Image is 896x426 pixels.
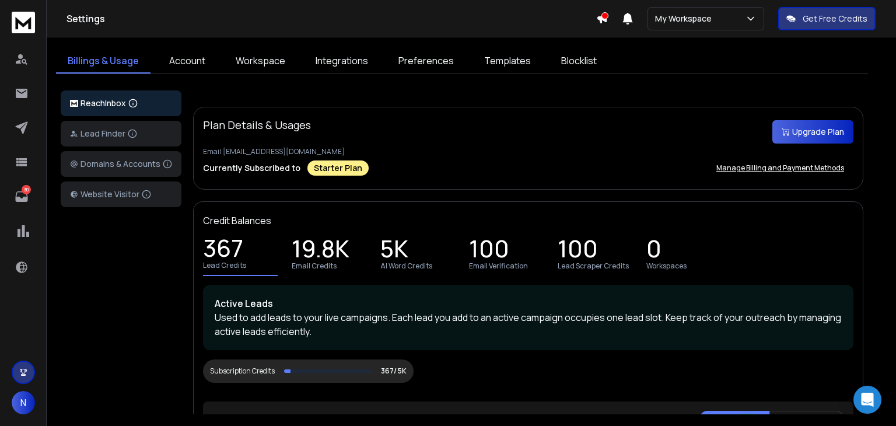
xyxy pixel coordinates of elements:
[10,185,33,208] a: 30
[210,366,275,376] div: Subscription Credits
[469,243,509,259] p: 100
[12,391,35,414] button: N
[215,310,842,338] p: Used to add leads to your live campaigns. Each lead you add to an active campaign occupies one le...
[203,242,243,259] p: 367
[22,185,31,194] p: 30
[803,13,867,25] p: Get Free Credits
[707,156,853,180] button: Manage Billing and Payment Methods
[203,214,271,228] p: Credit Balances
[61,90,181,116] button: ReachInbox
[66,12,596,26] h1: Settings
[203,117,311,133] p: Plan Details & Usages
[307,160,369,176] div: Starter Plan
[646,261,687,271] p: Workspaces
[224,49,297,74] a: Workspace
[716,163,844,173] p: Manage Billing and Payment Methods
[469,261,528,271] p: Email Verification
[473,49,542,74] a: Templates
[778,7,876,30] button: Get Free Credits
[61,121,181,146] button: Lead Finder
[380,261,432,271] p: AI Word Credits
[853,386,881,414] div: Open Intercom Messenger
[292,243,349,259] p: 19.8K
[61,181,181,207] button: Website Visitor
[304,49,380,74] a: Integrations
[387,49,466,74] a: Preferences
[655,13,716,25] p: My Workspace
[381,366,407,376] p: 367/ 5K
[292,261,337,271] p: Email Credits
[772,120,853,144] button: Upgrade Plan
[215,296,842,310] p: Active Leads
[558,261,629,271] p: Lead Scraper Credits
[56,49,150,74] a: Billings & Usage
[380,243,408,259] p: 5K
[203,147,853,156] p: Email: [EMAIL_ADDRESS][DOMAIN_NAME]
[203,162,300,174] p: Currently Subscribed to
[12,12,35,33] img: logo
[549,49,608,74] a: Blocklist
[203,261,246,270] p: Lead Credits
[737,414,760,424] div: 20% off
[61,151,181,177] button: Domains & Accounts
[157,49,217,74] a: Account
[558,243,598,259] p: 100
[212,412,369,426] p: Active Lead Credits + Email Credits
[70,100,78,107] img: logo
[646,243,661,259] p: 0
